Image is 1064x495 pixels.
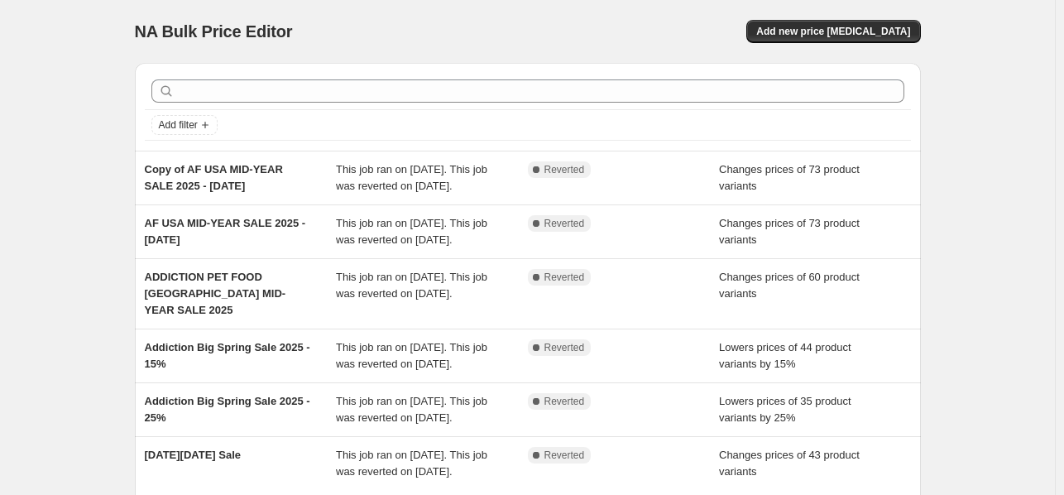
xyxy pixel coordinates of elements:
span: Reverted [544,163,585,176]
button: Add filter [151,115,218,135]
span: This job ran on [DATE]. This job was reverted on [DATE]. [336,271,487,300]
span: This job ran on [DATE]. This job was reverted on [DATE]. [336,341,487,370]
button: Add new price [MEDICAL_DATA] [746,20,920,43]
span: Add new price [MEDICAL_DATA] [756,25,910,38]
span: Reverted [544,341,585,354]
span: Reverted [544,271,585,284]
span: NA Bulk Price Editor [135,22,293,41]
span: Changes prices of 43 product variants [719,449,860,478]
span: Reverted [544,395,585,408]
span: Addiction Big Spring Sale 2025 - 25% [145,395,310,424]
span: Changes prices of 73 product variants [719,163,860,192]
span: This job ran on [DATE]. This job was reverted on [DATE]. [336,449,487,478]
span: Lowers prices of 44 product variants by 15% [719,341,851,370]
span: AF USA MID-YEAR SALE 2025 - [DATE] [145,217,306,246]
span: Reverted [544,217,585,230]
span: Changes prices of 60 product variants [719,271,860,300]
span: This job ran on [DATE]. This job was reverted on [DATE]. [336,217,487,246]
span: This job ran on [DATE]. This job was reverted on [DATE]. [336,163,487,192]
span: Addiction Big Spring Sale 2025 - 15% [145,341,310,370]
span: Copy of AF USA MID-YEAR SALE 2025 - [DATE] [145,163,283,192]
span: This job ran on [DATE]. This job was reverted on [DATE]. [336,395,487,424]
span: Lowers prices of 35 product variants by 25% [719,395,851,424]
span: ADDICTION PET FOOD [GEOGRAPHIC_DATA] MID-YEAR SALE 2025 [145,271,286,316]
span: Changes prices of 73 product variants [719,217,860,246]
span: Add filter [159,118,198,132]
span: Reverted [544,449,585,462]
span: [DATE][DATE] Sale [145,449,242,461]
